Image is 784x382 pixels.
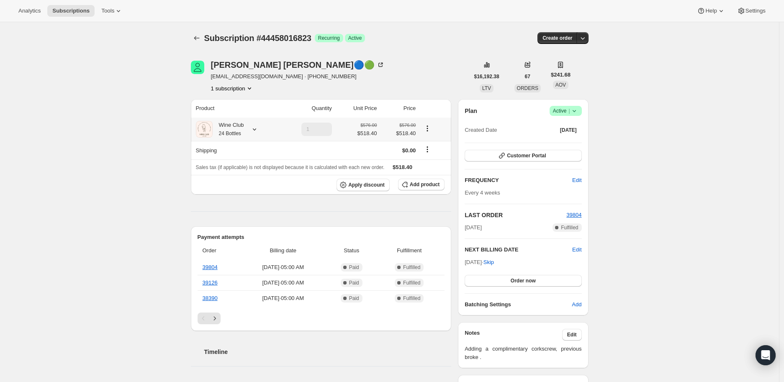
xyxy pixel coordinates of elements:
[465,345,581,361] span: Adding a complimentary corkscrew, previous broke .
[382,129,416,138] span: $518.40
[198,313,445,324] nav: Pagination
[348,182,385,188] span: Apply discount
[204,33,311,43] span: Subscription #44458016823
[465,329,562,341] h3: Notes
[465,190,500,196] span: Every 4 weeks
[542,35,572,41] span: Create order
[517,85,538,91] span: ORDERS
[566,211,581,219] button: 39804
[52,8,90,14] span: Subscriptions
[191,32,203,44] button: Subscriptions
[465,300,572,309] h6: Batching Settings
[349,295,359,302] span: Paid
[213,121,244,138] div: Wine Club
[278,99,334,118] th: Quantity
[242,294,324,303] span: [DATE] · 05:00 AM
[242,279,324,287] span: [DATE] · 05:00 AM
[402,147,416,154] span: $0.00
[561,224,578,231] span: Fulfilled
[555,82,566,88] span: AOV
[357,129,377,138] span: $518.40
[47,5,95,17] button: Subscriptions
[566,212,581,218] a: 39804
[745,8,766,14] span: Settings
[572,246,581,254] button: Edit
[13,5,46,17] button: Analytics
[379,246,440,255] span: Fulfillment
[219,131,241,136] small: 24 Bottles
[421,145,434,154] button: Shipping actions
[478,256,499,269] button: Skip
[507,152,546,159] span: Customer Portal
[465,211,566,219] h2: LAST ORDER
[360,123,377,128] small: $576.00
[242,246,324,255] span: Billing date
[555,124,582,136] button: [DATE]
[242,263,324,272] span: [DATE] · 05:00 AM
[421,124,434,133] button: Product actions
[18,8,41,14] span: Analytics
[191,61,204,74] span: Barbara Homan🔵🟢
[465,176,572,185] h2: FREQUENCY
[520,71,535,82] button: 67
[96,5,128,17] button: Tools
[705,8,717,14] span: Help
[398,179,445,190] button: Add product
[348,35,362,41] span: Active
[568,108,570,114] span: |
[399,123,416,128] small: $576.00
[101,8,114,14] span: Tools
[474,73,499,80] span: $16,192.38
[465,246,572,254] h2: NEXT BILLING DATE
[525,73,530,80] span: 67
[465,150,581,162] button: Customer Portal
[567,298,586,311] button: Add
[562,329,582,341] button: Edit
[318,35,340,41] span: Recurring
[572,176,581,185] span: Edit
[572,300,581,309] span: Add
[209,313,221,324] button: Next
[756,345,776,365] div: Open Intercom Messenger
[191,141,278,159] th: Shipping
[403,279,420,286] span: Fulfilled
[465,223,482,232] span: [DATE]
[203,295,218,301] a: 38390
[465,259,494,265] span: [DATE] ·
[403,264,420,271] span: Fulfilled
[334,99,380,118] th: Unit Price
[203,264,218,270] a: 39804
[469,71,504,82] button: $16,192.38
[567,174,586,187] button: Edit
[537,32,577,44] button: Create order
[203,279,218,286] a: 39126
[211,84,254,92] button: Product actions
[567,331,577,338] span: Edit
[198,233,445,241] h2: Payment attempts
[465,275,581,287] button: Order now
[410,181,440,188] span: Add product
[465,107,477,115] h2: Plan
[553,107,578,115] span: Active
[465,126,497,134] span: Created Date
[551,71,571,79] span: $241.68
[393,164,412,170] span: $518.40
[560,127,577,133] span: [DATE]
[732,5,771,17] button: Settings
[349,279,359,286] span: Paid
[483,258,494,267] span: Skip
[482,85,491,91] span: LTV
[337,179,390,191] button: Apply discount
[198,241,240,260] th: Order
[692,5,730,17] button: Help
[196,164,385,170] span: Sales tax (if applicable) is not displayed because it is calculated with each new order.
[196,121,213,138] img: product img
[329,246,374,255] span: Status
[511,277,536,284] span: Order now
[349,264,359,271] span: Paid
[403,295,420,302] span: Fulfilled
[191,99,278,118] th: Product
[379,99,418,118] th: Price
